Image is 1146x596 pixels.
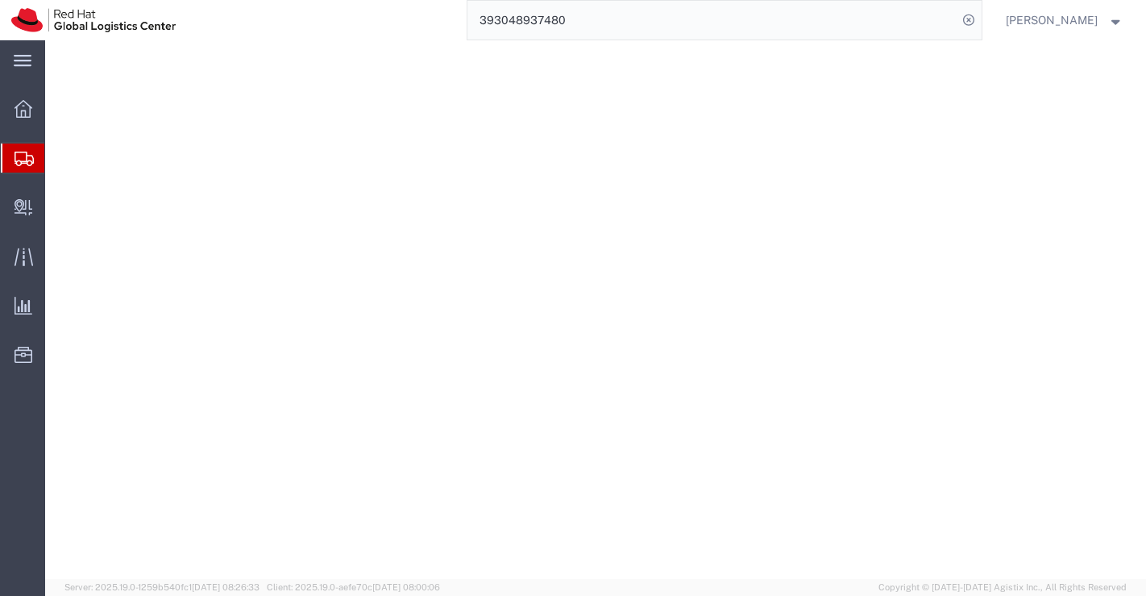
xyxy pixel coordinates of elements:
span: Client: 2025.19.0-aefe70c [267,582,440,592]
span: Copyright © [DATE]-[DATE] Agistix Inc., All Rights Reserved [878,581,1127,594]
span: Sumitra Hansdah [1006,11,1098,29]
span: [DATE] 08:26:33 [192,582,260,592]
button: [PERSON_NAME] [1005,10,1124,30]
input: Search for shipment number, reference number [467,1,957,40]
iframe: FS Legacy Container [45,40,1146,579]
span: [DATE] 08:00:06 [372,582,440,592]
span: Server: 2025.19.0-1259b540fc1 [64,582,260,592]
img: logo [11,8,176,32]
